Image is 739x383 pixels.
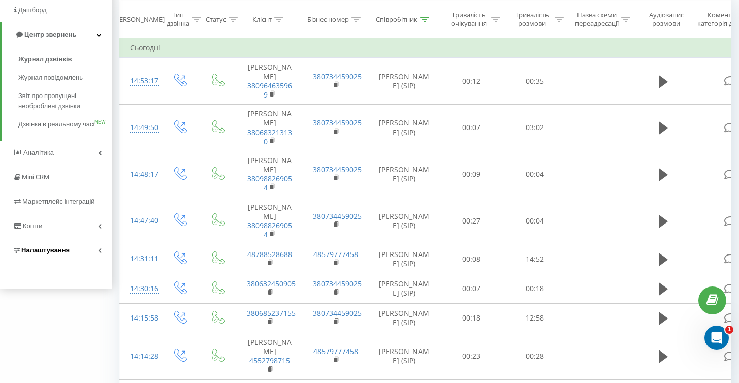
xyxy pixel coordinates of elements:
[369,244,440,274] td: [PERSON_NAME] (SIP)
[369,151,440,198] td: [PERSON_NAME] (SIP)
[20,89,183,124] p: Чим вам допомогти?
[448,11,489,28] div: Тривалість очікування
[237,333,303,379] td: [PERSON_NAME]
[130,346,150,366] div: 14:14:28
[575,11,619,28] div: Назва схеми переадресації
[237,198,303,244] td: [PERSON_NAME]
[503,274,567,303] td: 00:18
[18,87,112,115] a: Звіт про пропущені необроблені дзвінки
[369,198,440,244] td: [PERSON_NAME] (SIP)
[21,243,170,253] div: AI. Загальна інформація та вартість
[15,239,188,258] div: AI. Загальна інформація та вартість
[247,220,292,239] a: 380988269054
[503,105,567,151] td: 03:02
[130,165,150,184] div: 14:48:17
[369,105,440,151] td: [PERSON_NAME] (SIP)
[313,279,362,289] a: 380734459025
[175,16,193,35] div: Закрити
[247,127,292,146] a: 380683213130
[249,356,290,365] a: 4552798715
[369,333,440,379] td: [PERSON_NAME] (SIP)
[18,69,112,87] a: Журнал повідомлень
[75,292,128,299] span: Повідомлення
[641,11,691,28] div: Аудіозапис розмови
[136,267,203,307] button: Допомога
[369,58,440,105] td: [PERSON_NAME] (SIP)
[503,151,567,198] td: 00:04
[247,249,292,259] a: 48788528688
[23,222,42,230] span: Кошти
[23,149,54,156] span: Аналiтика
[503,333,567,379] td: 00:28
[130,279,150,299] div: 14:30:16
[440,198,503,244] td: 00:27
[68,267,135,307] button: Повідомлення
[440,333,503,379] td: 00:23
[206,15,226,23] div: Статус
[252,15,272,23] div: Клієнт
[2,22,112,47] a: Центр звернень
[113,15,165,23] div: [PERSON_NAME]
[369,303,440,333] td: [PERSON_NAME] (SIP)
[109,16,129,37] img: Profile image for Daria
[151,292,187,299] span: Допомога
[18,73,83,83] span: Журнал повідомлень
[503,198,567,244] td: 00:04
[503,58,567,105] td: 00:35
[704,326,729,350] iframe: Intercom live chat
[15,258,188,276] div: Інтеграція з KeyCRM
[313,249,358,259] a: 48579777458
[130,71,150,91] div: 14:53:17
[313,211,362,221] a: 380734459025
[313,308,362,318] a: 380734459025
[18,54,72,65] span: Журнал дзвінків
[18,50,112,69] a: Журнал дзвінків
[247,279,296,289] a: 380632450905
[440,274,503,303] td: 00:07
[15,209,188,239] div: API Ringostat. API-запит з'єднання 2х номерів
[18,115,112,134] a: Дзвінки в реальному часіNEW
[725,326,733,334] span: 1
[237,58,303,105] td: [PERSON_NAME]
[21,246,70,254] span: Налаштування
[130,249,150,269] div: 14:31:11
[20,19,88,35] img: logo
[369,274,440,303] td: [PERSON_NAME] (SIP)
[313,118,362,127] a: 380734459025
[24,30,76,38] span: Центр звернень
[130,118,150,138] div: 14:49:50
[376,15,417,23] div: Співробітник
[313,346,358,356] a: 48579777458
[15,185,188,205] button: Пошук в статтях
[10,137,193,175] div: Напишіть нам повідомленняЗазвичай ми відповідаємо за хвилину
[503,303,567,333] td: 12:58
[440,151,503,198] td: 00:09
[18,6,47,14] span: Дашборд
[18,119,94,130] span: Дзвінки в реальному часі
[247,308,296,318] a: 380685237155
[18,91,107,111] span: Звіт про пропущені необроблені дзвінки
[440,105,503,151] td: 00:07
[21,156,170,167] div: Зазвичай ми відповідаємо за хвилину
[22,173,49,181] span: Mini CRM
[440,58,503,105] td: 00:12
[313,72,362,81] a: 380734459025
[21,262,170,272] div: Інтеграція з KeyCRM
[128,16,148,37] img: Profile image for Valeriia
[440,303,503,333] td: 00:18
[247,174,292,193] a: 380988269054
[247,81,292,100] a: 380964635969
[503,244,567,274] td: 14:52
[130,308,150,328] div: 14:15:58
[21,213,170,235] div: API Ringostat. API-запит з'єднання 2х номерів
[147,16,168,37] img: Profile image for Ringostat
[237,151,303,198] td: [PERSON_NAME]
[17,292,50,299] span: Головна
[313,165,362,174] a: 380734459025
[307,15,349,23] div: Бізнес номер
[237,105,303,151] td: [PERSON_NAME]
[20,72,183,89] p: Вiтаю 👋
[21,190,89,201] span: Пошук в статтях
[130,211,150,231] div: 14:47:40
[21,145,170,156] div: Напишіть нам повідомлення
